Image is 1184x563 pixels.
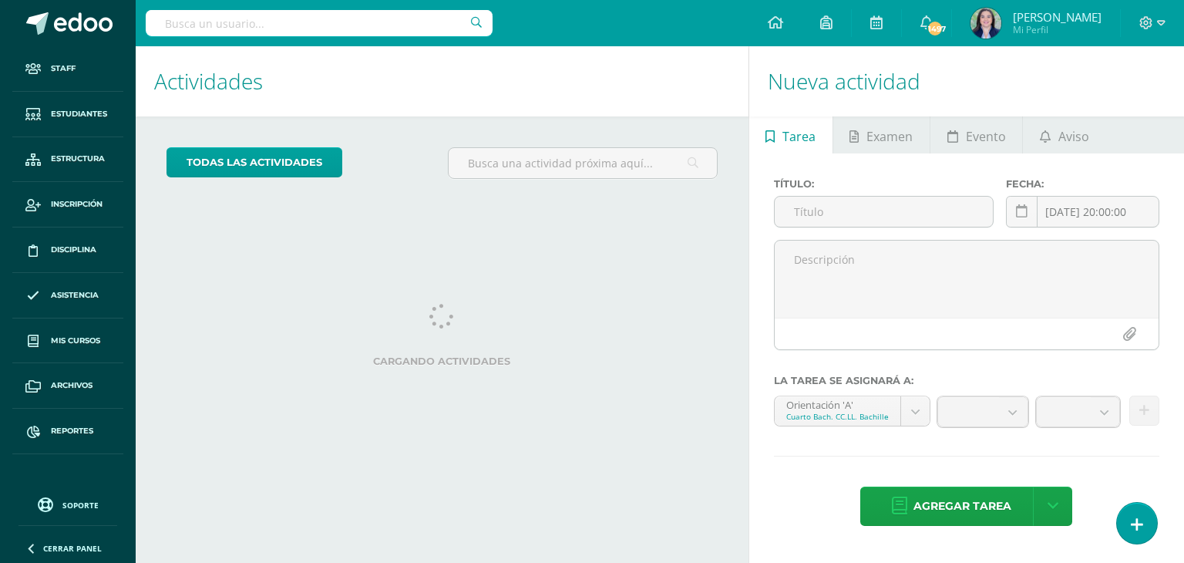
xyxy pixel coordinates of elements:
span: Staff [51,62,76,75]
a: Aviso [1023,116,1105,153]
div: Cuarto Bach. CC.LL. Bachillerato [786,411,890,422]
span: [PERSON_NAME] [1013,9,1102,25]
label: La tarea se asignará a: [774,375,1159,386]
span: Estudiantes [51,108,107,120]
a: Orientación 'A'Cuarto Bach. CC.LL. Bachillerato [775,396,930,426]
span: Inscripción [51,198,103,211]
span: Agregar tarea [913,487,1011,525]
input: Título [775,197,993,227]
a: Mis cursos [12,319,123,364]
a: Disciplina [12,228,123,273]
span: Disciplina [51,244,96,256]
a: Estructura [12,137,123,183]
span: Evento [966,118,1006,155]
label: Fecha: [1006,178,1159,190]
a: Evento [930,116,1022,153]
img: 5906865b528be9ca3f0fa4c27820edfe.png [970,8,1001,39]
span: Estructura [51,153,105,165]
span: Aviso [1058,118,1089,155]
span: Reportes [51,425,93,437]
a: todas las Actividades [166,147,342,177]
input: Busca una actividad próxima aquí... [449,148,716,178]
span: 1497 [927,20,943,37]
a: Examen [833,116,930,153]
a: Tarea [749,116,832,153]
a: Asistencia [12,273,123,319]
span: Mis cursos [51,335,100,347]
h1: Nueva actividad [768,46,1165,116]
a: Archivos [12,363,123,409]
a: Inscripción [12,182,123,228]
span: Archivos [51,379,92,392]
span: Examen [866,118,913,155]
span: Tarea [782,118,816,155]
input: Busca un usuario... [146,10,493,36]
span: Asistencia [51,289,99,302]
label: Cargando actividades [166,356,718,367]
a: Estudiantes [12,92,123,137]
h1: Actividades [154,46,730,116]
a: Staff [12,46,123,92]
a: Reportes [12,409,123,454]
span: Cerrar panel [43,543,102,554]
label: Título: [774,178,994,190]
input: Fecha de entrega [1007,197,1159,227]
div: Orientación 'A' [786,396,890,411]
span: Soporte [62,500,99,511]
span: Mi Perfil [1013,23,1102,36]
a: Soporte [18,494,117,514]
